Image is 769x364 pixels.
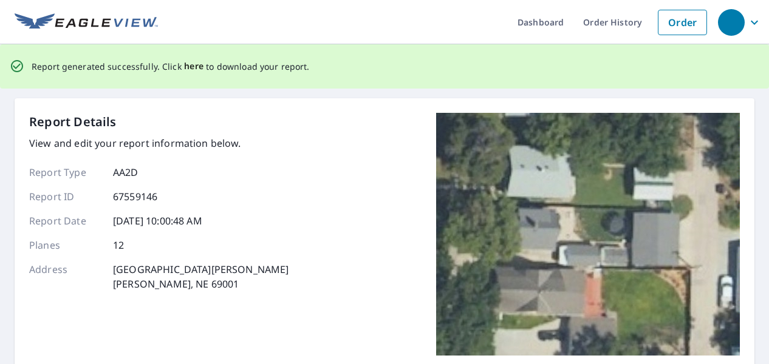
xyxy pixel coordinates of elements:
[29,238,102,252] p: Planes
[113,262,289,291] p: [GEOGRAPHIC_DATA][PERSON_NAME] [PERSON_NAME], NE 69001
[32,59,310,74] p: Report generated successfully. Click to download your report.
[184,59,204,74] button: here
[29,189,102,204] p: Report ID
[29,165,102,180] p: Report Type
[29,136,289,150] p: View and edit your report information below.
[29,262,102,291] p: Address
[29,214,102,228] p: Report Date
[113,189,157,204] p: 67559146
[15,13,158,32] img: EV Logo
[113,165,138,180] p: AA2D
[29,113,117,131] p: Report Details
[113,214,202,228] p: [DATE] 10:00:48 AM
[658,10,707,35] a: Order
[436,113,740,356] img: Top image
[113,238,124,252] p: 12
